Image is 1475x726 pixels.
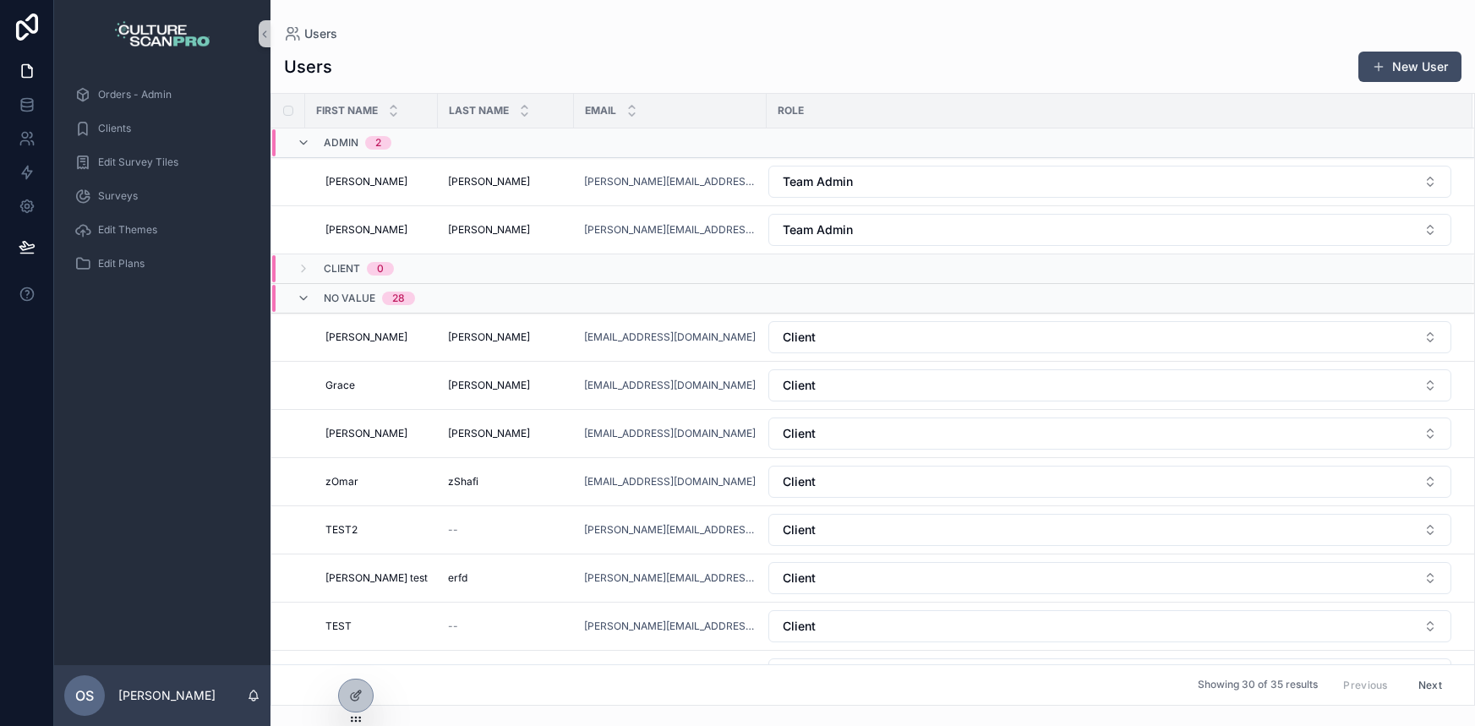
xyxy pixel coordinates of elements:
a: -- [448,523,564,537]
span: zOmar [325,475,358,489]
span: [PERSON_NAME] [325,223,407,237]
span: [PERSON_NAME] [448,379,530,392]
span: zShafi [448,475,478,489]
span: -- [448,620,458,633]
span: Client [783,521,816,538]
a: [PERSON_NAME] [448,223,564,237]
div: scrollable content [54,68,270,301]
a: [PERSON_NAME] [448,175,564,188]
a: Edit Plans [64,248,260,279]
a: TEST [325,620,428,633]
a: Surveys [64,181,260,211]
a: erfd [448,571,564,585]
a: [PERSON_NAME] [325,223,428,237]
button: Select Button [768,418,1451,450]
a: Select Button [768,165,1452,199]
a: [PERSON_NAME][EMAIL_ADDRESS][DOMAIN_NAME] [584,223,757,237]
a: [EMAIL_ADDRESS][DOMAIN_NAME] [584,330,756,344]
span: Surveys [98,189,138,203]
span: No value [324,292,375,305]
a: Select Button [768,513,1452,547]
button: Select Button [768,658,1451,691]
a: Select Button [768,368,1452,402]
a: [PERSON_NAME][EMAIL_ADDRESS][PERSON_NAME][DOMAIN_NAME] [584,571,757,585]
a: zShafi [448,475,564,489]
a: Users [284,25,337,42]
a: [PERSON_NAME] [448,330,564,344]
a: [PERSON_NAME] [325,330,428,344]
a: Edit Themes [64,215,260,245]
span: Role [778,104,804,117]
span: [PERSON_NAME] [448,223,530,237]
span: Edit Survey Tiles [98,156,178,169]
span: [PERSON_NAME] [325,427,407,440]
span: Team Admin [783,173,853,190]
span: Grace [325,379,355,392]
button: Select Button [768,514,1451,546]
a: [PERSON_NAME] [325,175,428,188]
span: OS [75,685,94,706]
span: [PERSON_NAME] [448,330,530,344]
a: Orders - Admin [64,79,260,110]
span: Client [783,329,816,346]
span: Last name [449,104,509,117]
span: [PERSON_NAME] [448,427,530,440]
a: [PERSON_NAME][EMAIL_ADDRESS][DOMAIN_NAME] [584,523,757,537]
button: Select Button [768,562,1451,594]
span: Edit Plans [98,257,145,270]
button: Next [1407,672,1454,698]
a: [EMAIL_ADDRESS][DOMAIN_NAME] [584,475,757,489]
button: Select Button [768,166,1451,198]
a: Select Button [768,658,1452,691]
span: [PERSON_NAME] [448,175,530,188]
a: Grace [325,379,428,392]
h1: Users [284,55,332,79]
span: erfd [448,571,467,585]
button: Select Button [768,321,1451,353]
button: New User [1358,52,1461,82]
img: App logo [115,20,210,47]
span: Users [304,25,337,42]
button: Select Button [768,610,1451,642]
a: -- [448,620,564,633]
a: zOmar [325,475,428,489]
div: 2 [375,136,381,150]
a: [PERSON_NAME] [448,427,564,440]
a: [PERSON_NAME] test [325,571,428,585]
span: Edit Themes [98,223,157,237]
span: Orders - Admin [98,88,172,101]
span: TEST [325,620,352,633]
a: Select Button [768,609,1452,643]
a: [EMAIL_ADDRESS][DOMAIN_NAME] [584,427,757,440]
button: Select Button [768,466,1451,498]
div: 28 [392,292,405,305]
a: Edit Survey Tiles [64,147,260,177]
span: [PERSON_NAME] [325,330,407,344]
span: Client [783,618,816,635]
span: Email [585,104,616,117]
a: [PERSON_NAME] [448,379,564,392]
span: Client [783,377,816,394]
a: [PERSON_NAME][EMAIL_ADDRESS][DOMAIN_NAME] [584,620,757,633]
a: [EMAIL_ADDRESS][DOMAIN_NAME] [584,379,756,392]
a: [EMAIL_ADDRESS][DOMAIN_NAME] [584,475,756,489]
span: [PERSON_NAME] [325,175,407,188]
span: -- [448,523,458,537]
a: Select Button [768,465,1452,499]
div: 0 [377,262,384,276]
span: Client [783,425,816,442]
a: Select Button [768,320,1452,354]
a: TEST2 [325,523,428,537]
span: Team Admin [783,221,853,238]
span: Client [324,262,360,276]
a: [EMAIL_ADDRESS][DOMAIN_NAME] [584,379,757,392]
a: Select Button [768,213,1452,247]
a: [EMAIL_ADDRESS][DOMAIN_NAME] [584,330,757,344]
span: Showing 30 of 35 results [1198,679,1318,692]
a: [PERSON_NAME][EMAIL_ADDRESS][DOMAIN_NAME] [584,175,757,188]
